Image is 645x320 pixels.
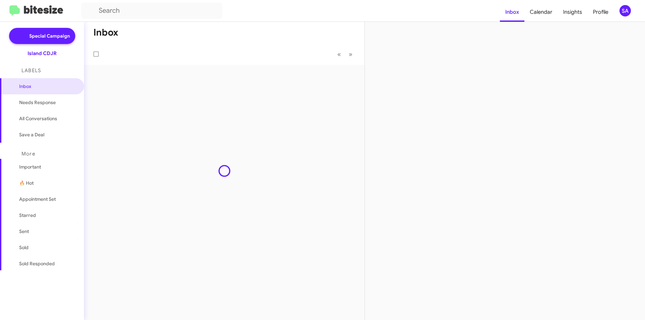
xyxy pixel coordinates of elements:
[500,2,524,22] a: Inbox
[93,27,118,38] h1: Inbox
[334,47,356,61] nav: Page navigation example
[28,50,57,57] div: Island CDJR
[558,2,588,22] a: Insights
[524,2,558,22] a: Calendar
[588,2,614,22] a: Profile
[349,50,352,58] span: »
[21,151,35,157] span: More
[21,67,41,74] span: Labels
[614,5,638,16] button: SA
[19,131,44,138] span: Save a Deal
[619,5,631,16] div: SA
[19,244,29,251] span: Sold
[19,260,55,267] span: Sold Responded
[19,196,56,202] span: Appointment Set
[345,47,356,61] button: Next
[19,83,76,90] span: Inbox
[19,115,57,122] span: All Conversations
[81,3,222,19] input: Search
[19,228,29,235] span: Sent
[19,180,34,186] span: 🔥 Hot
[19,99,76,106] span: Needs Response
[29,33,70,39] span: Special Campaign
[9,28,75,44] a: Special Campaign
[19,164,76,170] span: Important
[19,212,36,219] span: Starred
[333,47,345,61] button: Previous
[337,50,341,58] span: «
